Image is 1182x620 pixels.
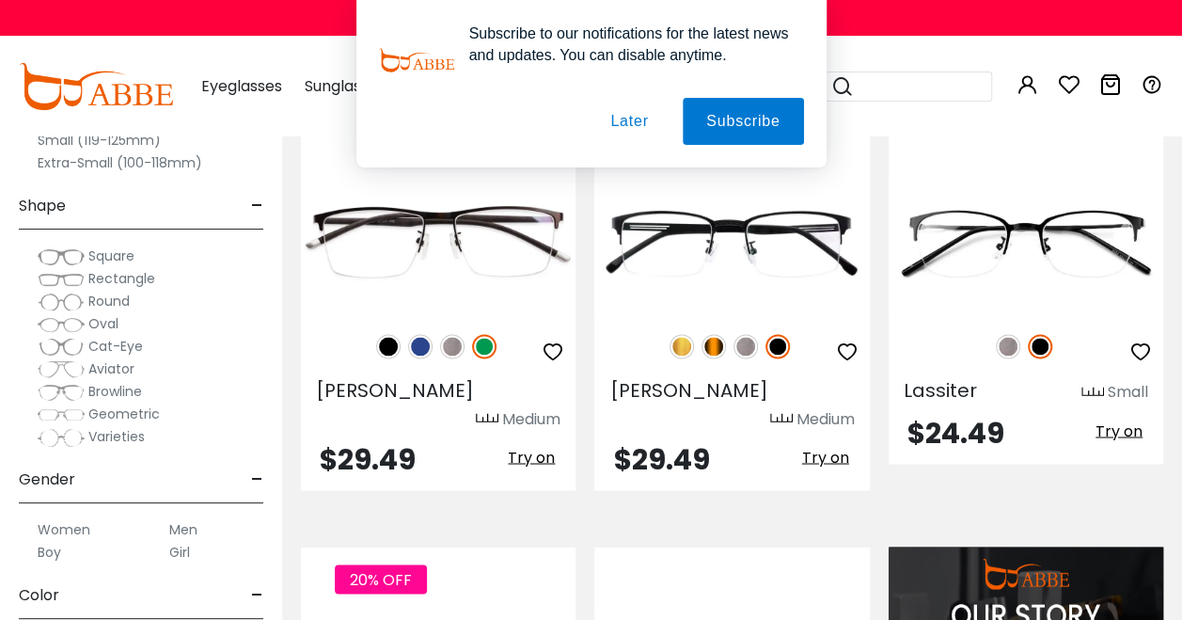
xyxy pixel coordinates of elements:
[609,377,767,404] span: [PERSON_NAME]
[38,428,85,448] img: Varieties.png
[38,541,61,564] label: Boy
[587,98,671,145] button: Later
[796,445,855,469] button: Try on
[889,175,1163,312] img: Black Lassiter - Metal ,Adjust Nose Pads
[508,446,555,468] span: Try on
[802,446,849,468] span: Try on
[38,383,85,402] img: Browline.png
[379,23,454,98] img: notification icon
[1095,420,1143,441] span: Try on
[19,573,59,618] span: Color
[88,292,130,310] span: Round
[765,334,790,358] img: Black
[38,405,85,424] img: Geometric.png
[169,541,190,564] label: Girl
[907,412,1004,453] span: $24.49
[88,427,145,446] span: Varieties
[88,269,155,288] span: Rectangle
[796,407,855,430] div: Medium
[251,183,263,229] span: -
[476,412,498,426] img: size ruler
[683,98,803,145] button: Subscribe
[408,334,433,358] img: Blue
[335,564,427,594] span: 20% OFF
[376,334,401,358] img: Black
[1081,386,1104,400] img: size ruler
[38,338,85,357] img: Cat-Eye.png
[88,246,134,265] span: Square
[38,293,85,311] img: Round.png
[502,407,560,430] div: Medium
[1028,334,1052,358] img: Black
[88,359,134,378] span: Aviator
[316,377,474,404] span: [PERSON_NAME]
[88,405,160,423] span: Geometric
[301,175,575,312] img: Green Wyatt - Metal ,Adjust Nose Pads
[454,23,804,66] div: Subscribe to our notifications for the latest news and updates. You can disable anytime.
[320,438,416,479] span: $29.49
[733,334,758,358] img: Gun
[472,334,496,358] img: Green
[88,337,143,356] span: Cat-Eye
[594,175,869,312] img: Black Gabriel - Metal ,Adjust Nose Pads
[670,334,694,358] img: Gold
[701,334,726,358] img: Tortoise
[88,314,118,333] span: Oval
[38,360,85,379] img: Aviator.png
[19,183,66,229] span: Shape
[904,377,977,404] span: Lassiter
[502,445,560,469] button: Try on
[251,573,263,618] span: -
[996,334,1020,358] img: Gun
[38,518,90,541] label: Women
[38,270,85,289] img: Rectangle.png
[19,457,75,502] span: Gender
[1090,419,1148,443] button: Try on
[613,438,709,479] span: $29.49
[88,382,142,401] span: Browline
[770,412,793,426] img: size ruler
[251,457,263,502] span: -
[38,247,85,266] img: Square.png
[38,315,85,334] img: Oval.png
[440,334,465,358] img: Gun
[1108,381,1148,404] div: Small
[169,518,197,541] label: Men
